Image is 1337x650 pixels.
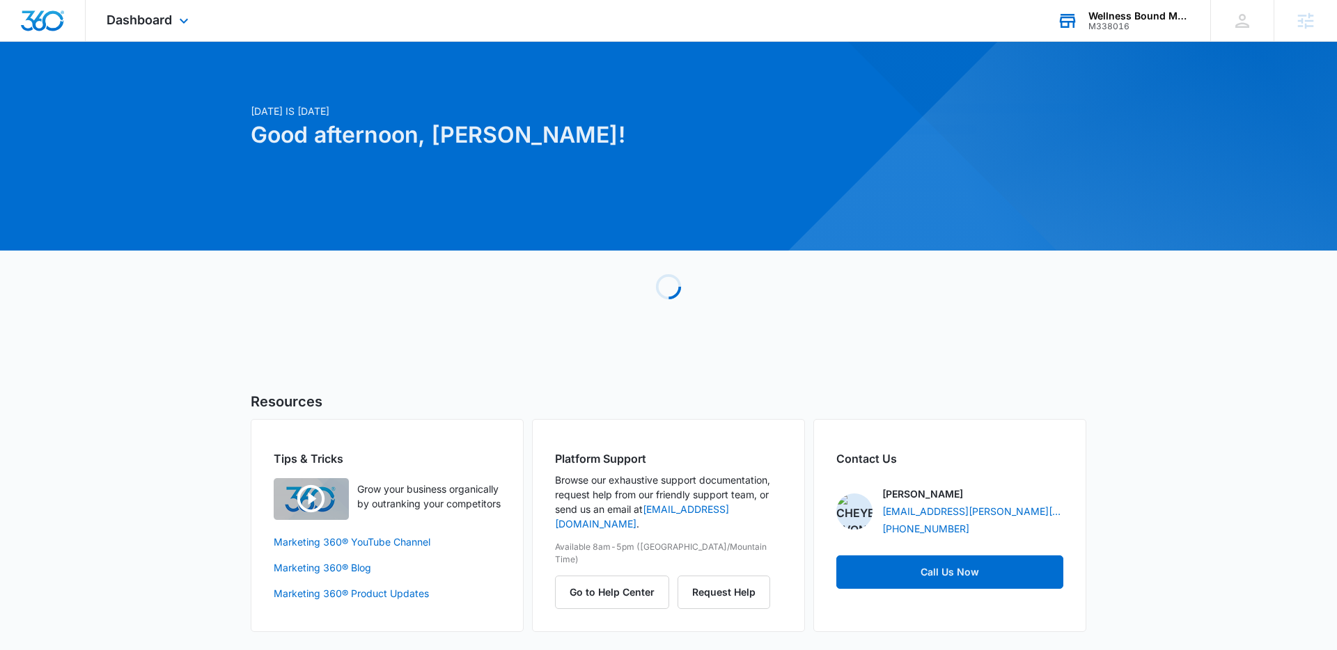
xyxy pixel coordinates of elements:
p: Grow your business organically by outranking your competitors [357,482,501,511]
a: [EMAIL_ADDRESS][PERSON_NAME][DOMAIN_NAME] [882,504,1063,518]
span: Dashboard [107,13,172,27]
a: Marketing 360® Blog [274,560,501,575]
a: Request Help [678,586,770,598]
p: [PERSON_NAME] [882,486,963,501]
a: Marketing 360® YouTube Channel [274,534,501,549]
button: Go to Help Center [555,576,669,609]
h1: Good afternoon, [PERSON_NAME]! [251,118,802,152]
div: account name [1088,10,1190,22]
a: Call Us Now [836,555,1063,589]
h2: Contact Us [836,450,1063,467]
div: account id [1088,22,1190,31]
a: [PHONE_NUMBER] [882,521,969,536]
a: Go to Help Center [555,586,678,598]
img: Cheyenne von Hoene [836,493,873,530]
h5: Resources [251,391,1086,412]
p: Available 8am-5pm ([GEOGRAPHIC_DATA]/Mountain Time) [555,541,782,566]
button: Request Help [678,576,770,609]
a: Marketing 360® Product Updates [274,586,501,601]
h2: Platform Support [555,450,782,467]
p: [DATE] is [DATE] [251,104,802,118]
p: Browse our exhaustive support documentation, request help from our friendly support team, or send... [555,473,782,531]
h2: Tips & Tricks [274,450,501,467]
img: Quick Overview Video [274,478,349,520]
